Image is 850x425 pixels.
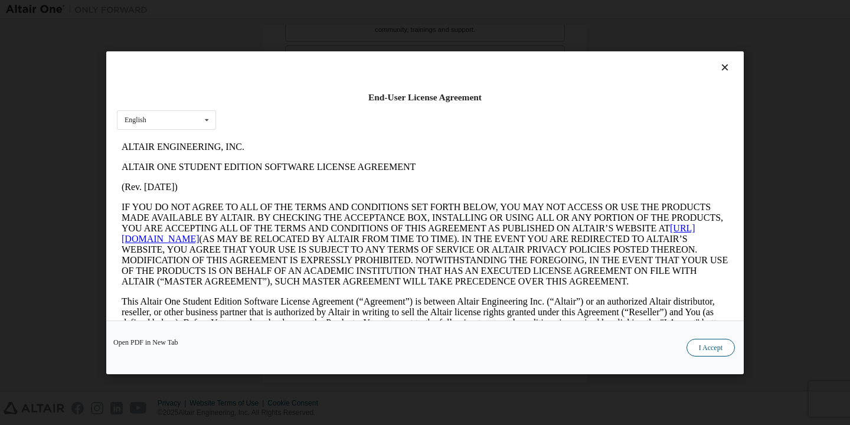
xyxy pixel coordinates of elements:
[5,5,612,15] p: ALTAIR ENGINEERING, INC.
[5,45,612,55] p: (Rev. [DATE])
[686,339,735,357] button: I Accept
[5,65,612,150] p: IF YOU DO NOT AGREE TO ALL OF THE TERMS AND CONDITIONS SET FORTH BELOW, YOU MAY NOT ACCESS OR USE...
[5,159,612,202] p: This Altair One Student Edition Software License Agreement (“Agreement”) is between Altair Engine...
[5,86,578,107] a: [URL][DOMAIN_NAME]
[117,91,733,103] div: End-User License Agreement
[5,25,612,35] p: ALTAIR ONE STUDENT EDITION SOFTWARE LICENSE AGREEMENT
[113,339,178,346] a: Open PDF in New Tab
[125,116,146,123] div: English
